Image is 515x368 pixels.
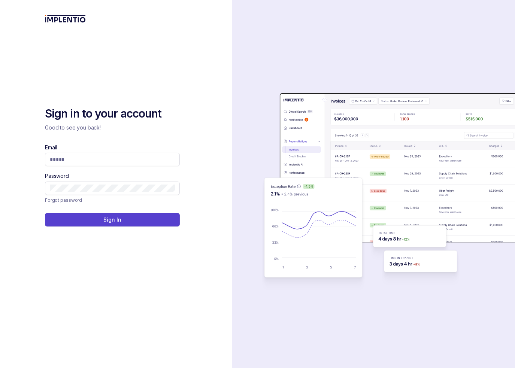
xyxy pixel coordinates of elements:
button: Sign In [45,213,180,226]
a: Link Forgot password [45,197,82,204]
p: Forgot password [45,197,82,204]
label: Email [45,144,57,151]
label: Password [45,172,69,180]
p: Good to see you back! [45,124,180,131]
h2: Sign in to your account [45,106,180,121]
p: Sign In [103,216,121,223]
img: logo [45,15,86,22]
